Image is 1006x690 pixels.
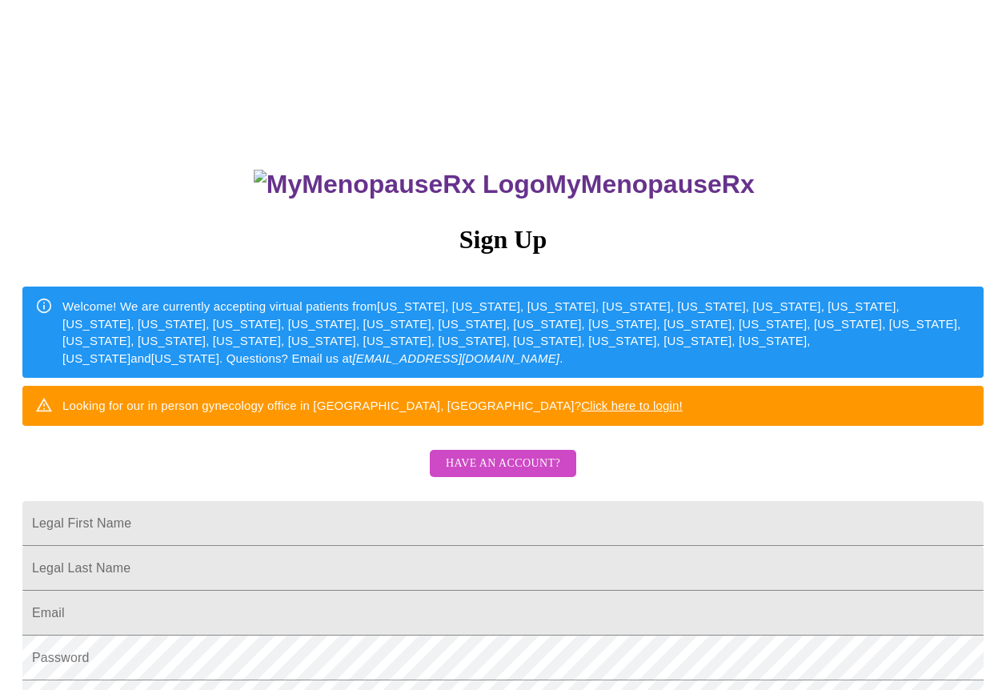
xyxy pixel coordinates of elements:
[254,170,545,199] img: MyMenopauseRx Logo
[352,351,559,365] em: [EMAIL_ADDRESS][DOMAIN_NAME]
[22,225,984,255] h3: Sign Up
[62,291,971,373] div: Welcome! We are currently accepting virtual patients from [US_STATE], [US_STATE], [US_STATE], [US...
[62,391,683,420] div: Looking for our in person gynecology office in [GEOGRAPHIC_DATA], [GEOGRAPHIC_DATA]?
[446,454,560,474] span: Have an account?
[430,450,576,478] button: Have an account?
[426,467,580,481] a: Have an account?
[581,399,683,412] a: Click here to login!
[25,170,984,199] h3: MyMenopauseRx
